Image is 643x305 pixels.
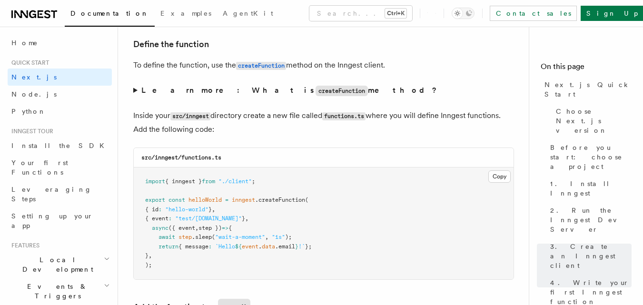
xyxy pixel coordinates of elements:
span: .createFunction [255,197,305,203]
span: data [262,243,275,250]
span: Install the SDK [11,142,110,149]
span: step }) [198,225,222,231]
span: ( [305,197,308,203]
span: from [202,178,215,185]
a: Before you start: choose a project [546,139,632,175]
a: Next.js [8,69,112,86]
span: ); [285,234,292,240]
span: { [228,225,232,231]
a: Node.js [8,86,112,103]
span: Quick start [8,59,49,67]
strong: Learn more: What is method? [141,86,439,95]
a: Your first Functions [8,154,112,181]
summary: Learn more: What iscreateFunctionmethod? [133,84,514,98]
span: Your first Functions [11,159,68,176]
a: Choose Next.js version [552,103,632,139]
span: . [258,243,262,250]
a: 1. Install Inngest [546,175,632,202]
span: async [152,225,168,231]
span: .sleep [192,234,212,240]
span: , [265,234,268,240]
span: : [208,243,212,250]
span: Home [11,38,38,48]
a: Leveraging Steps [8,181,112,207]
p: To define the function, use the method on the Inngest client. [133,59,514,72]
span: , [245,215,248,222]
span: .email [275,243,295,250]
span: } [145,252,148,259]
a: 2. Run the Inngest Dev Server [546,202,632,238]
button: Search...Ctrl+K [309,6,412,21]
span: Features [8,242,40,249]
span: 1. Install Inngest [550,179,632,198]
span: Documentation [70,10,149,17]
p: Inside your directory create a new file called where you will define Inngest functions. Add the f... [133,109,514,136]
span: { event [145,215,168,222]
span: return [158,243,178,250]
a: Define the function [133,38,209,51]
a: Home [8,34,112,51]
span: ; [252,178,255,185]
span: Local Development [8,255,104,274]
span: step [178,234,192,240]
span: 3. Create an Inngest client [550,242,632,270]
h4: On this page [541,61,632,76]
a: Contact sales [490,6,577,21]
a: Install the SDK [8,137,112,154]
span: "1s" [272,234,285,240]
span: { inngest } [165,178,202,185]
span: AgentKit [223,10,273,17]
span: ({ event [168,225,195,231]
button: Local Development [8,251,112,278]
button: Events & Triggers [8,278,112,305]
span: "./client" [218,178,252,185]
span: ${ [235,243,242,250]
span: ); [145,262,152,268]
span: inngest [232,197,255,203]
span: Inngest tour [8,128,53,135]
span: event [242,243,258,250]
span: Node.js [11,90,57,98]
span: "wait-a-moment" [215,234,265,240]
a: Examples [155,3,217,26]
a: Setting up your app [8,207,112,234]
span: `Hello [215,243,235,250]
code: functions.ts [322,112,366,120]
code: src/inngest/functions.ts [141,154,221,161]
span: } [208,206,212,213]
span: "test/[DOMAIN_NAME]" [175,215,242,222]
span: }; [305,243,312,250]
button: Copy [488,170,511,183]
span: : [168,215,172,222]
span: Examples [160,10,211,17]
span: Python [11,108,46,115]
span: } [295,243,298,250]
span: = [225,197,228,203]
span: await [158,234,175,240]
a: AgentKit [217,3,279,26]
span: "hello-world" [165,206,208,213]
span: Choose Next.js version [556,107,632,135]
span: Setting up your app [11,212,93,229]
button: Toggle dark mode [452,8,475,19]
span: } [242,215,245,222]
a: Next.js Quick Start [541,76,632,103]
span: Next.js Quick Start [544,80,632,99]
span: , [148,252,152,259]
span: 2. Run the Inngest Dev Server [550,206,632,234]
span: Before you start: choose a project [550,143,632,171]
code: src/inngest [170,112,210,120]
span: Next.js [11,73,57,81]
span: { message [178,243,208,250]
span: { id [145,206,158,213]
span: const [168,197,185,203]
code: createFunction [316,86,368,96]
a: Documentation [65,3,155,27]
span: import [145,178,165,185]
span: Leveraging Steps [11,186,92,203]
code: createFunction [236,62,286,70]
a: Python [8,103,112,120]
span: => [222,225,228,231]
span: ( [212,234,215,240]
span: helloWorld [188,197,222,203]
